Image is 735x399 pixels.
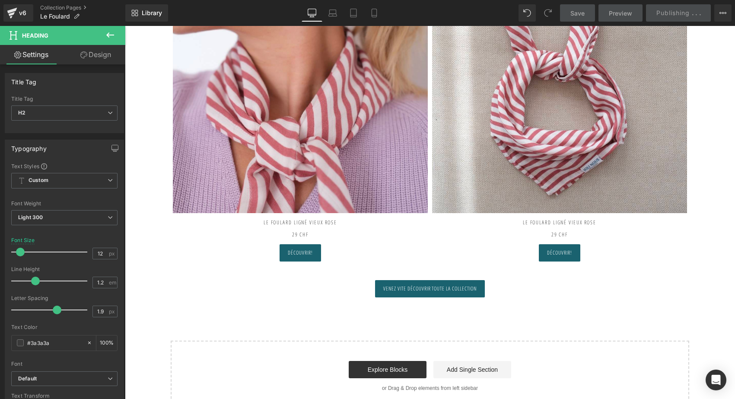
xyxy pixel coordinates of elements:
div: Text Color [11,324,118,330]
div: Title Tag [11,73,37,86]
span: Publishing [656,9,690,16]
a: Add Single Section [309,335,386,352]
a: Mobile [364,4,385,22]
span: px [109,251,116,256]
p: or Drag & Drop elements from left sidebar [60,359,550,365]
div: Typography [11,140,47,152]
strong: 29 CHF [167,205,184,212]
a: Preview [598,4,643,22]
div: Title Tag [11,96,118,102]
div: Font [11,361,118,367]
div: % [96,335,117,351]
b: Light 300 [18,214,43,220]
span: Save [570,9,585,18]
h2: LE FOULARD ligné vieux rose [48,187,303,200]
b: Custom [29,177,48,184]
a: Découvrir! [155,218,196,236]
button: More [714,4,732,22]
div: Text Transform [11,393,118,399]
a: Explore Blocks [224,335,302,352]
div: Line Height [11,266,118,272]
span: Découvrir! [163,223,188,231]
a: v6 [3,4,33,22]
a: Laptop [322,4,343,22]
span: px [109,309,116,314]
button: Redo [539,4,557,22]
a: New Library [125,4,168,22]
a: Tablet [343,4,364,22]
div: Font Size [11,237,35,243]
div: Open Intercom Messenger [706,370,726,390]
div: Font Weight [11,201,118,207]
span: Preview [609,9,632,18]
a: Collection Pages [40,4,125,11]
a: Design [64,45,127,64]
span: Découvrir! [422,223,447,231]
span: Venez vite découvrir toute la collection [258,259,351,267]
b: H2 [18,109,25,116]
input: Color [27,338,83,348]
a: Découvrir! [414,218,455,236]
a: Desktop [302,4,322,22]
span: Heading [22,32,48,39]
div: v6 [17,7,28,19]
a: Venez vite découvrir toute la collection [250,254,360,271]
span: . [692,9,694,16]
div: Letter Spacing [11,295,118,301]
span: em [109,280,116,285]
div: Text Styles [11,163,118,169]
span: Le Foulard [40,13,70,20]
button: Undo [519,4,536,22]
button: Publishing . [646,4,711,22]
b: 29 CHF [426,205,443,212]
span: Library [142,9,162,17]
i: Default [18,375,37,383]
h2: LE FOULARD LIGNÉ VIEUX ROSE [307,194,562,200]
